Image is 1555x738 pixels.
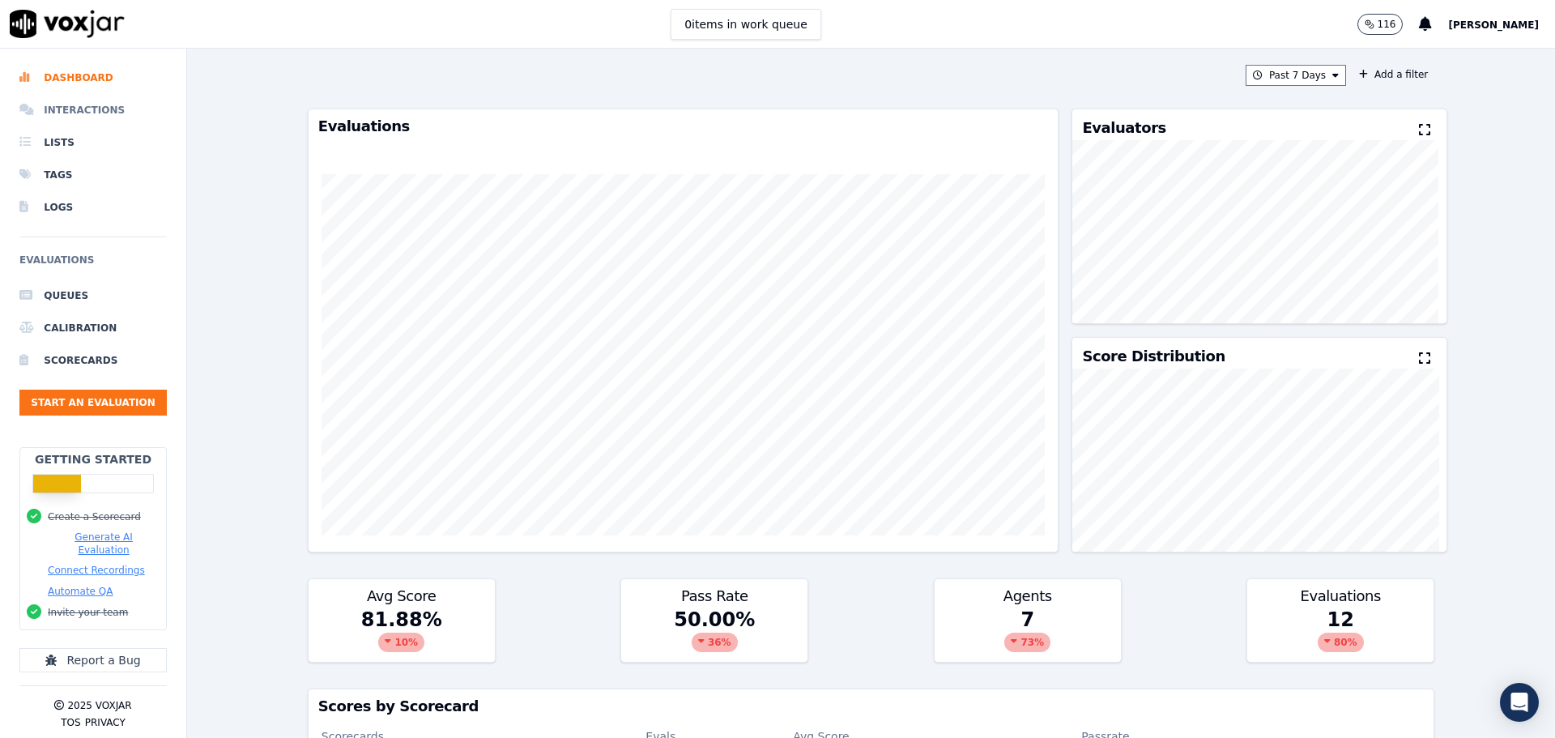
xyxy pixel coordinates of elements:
[19,279,167,312] a: Queues
[1082,349,1225,364] h3: Score Distribution
[1257,589,1424,604] h3: Evaluations
[10,10,125,38] img: voxjar logo
[671,9,821,40] button: 0items in work queue
[61,716,80,729] button: TOS
[1004,633,1050,652] div: 73 %
[318,699,1424,714] h3: Scores by Scorecard
[1357,14,1404,35] button: 116
[1246,65,1346,86] button: Past 7 Days
[944,589,1111,604] h3: Agents
[35,451,151,467] h2: Getting Started
[1082,121,1165,135] h3: Evaluators
[692,633,738,652] div: 36 %
[1448,15,1555,34] button: [PERSON_NAME]
[1353,65,1434,84] button: Add a filter
[318,119,1049,134] h3: Evaluations
[1357,14,1420,35] button: 116
[19,250,167,279] h6: Evaluations
[309,607,495,662] div: 81.88 %
[621,607,807,662] div: 50.00 %
[19,94,167,126] a: Interactions
[631,589,798,604] h3: Pass Rate
[1448,19,1539,31] span: [PERSON_NAME]
[19,390,167,416] button: Start an Evaluation
[48,606,128,619] button: Invite your team
[67,699,131,712] p: 2025 Voxjar
[48,585,113,598] button: Automate QA
[19,159,167,191] a: Tags
[48,531,160,557] button: Generate AI Evaluation
[935,607,1121,662] div: 7
[1247,607,1434,662] div: 12
[48,564,145,577] button: Connect Recordings
[19,312,167,344] a: Calibration
[19,648,167,672] button: Report a Bug
[19,126,167,159] a: Lists
[85,716,126,729] button: Privacy
[48,510,141,523] button: Create a Scorecard
[19,344,167,377] a: Scorecards
[318,589,485,604] h3: Avg Score
[378,633,424,652] div: 10 %
[1500,683,1539,722] div: Open Intercom Messenger
[1378,18,1396,31] p: 116
[19,191,167,224] a: Logs
[1318,633,1364,652] div: 80 %
[19,62,167,94] a: Dashboard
